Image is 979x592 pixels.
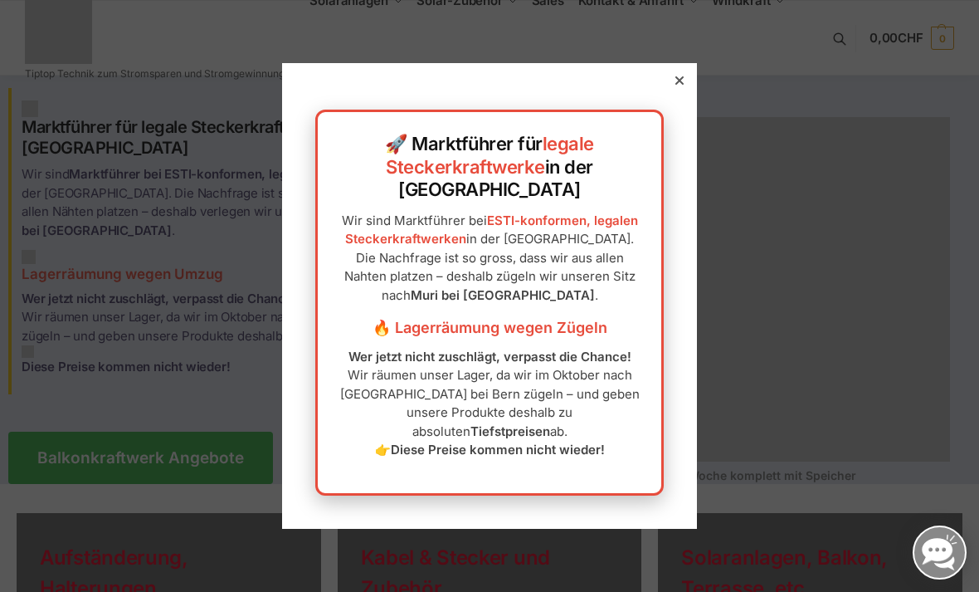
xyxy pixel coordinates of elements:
h3: 🔥 Lagerräumung wegen Zügeln [334,317,645,339]
h2: 🚀 Marktführer für in der [GEOGRAPHIC_DATA] [334,133,645,202]
a: ESTI-konformen, legalen Steckerkraftwerken [345,213,638,247]
strong: Diese Preise kommen nicht wieder! [391,442,605,457]
p: Wir räumen unser Lager, da wir im Oktober nach [GEOGRAPHIC_DATA] bei Bern zügeln – und geben unse... [334,348,645,460]
p: Wir sind Marktführer bei in der [GEOGRAPHIC_DATA]. Die Nachfrage ist so gross, dass wir aus allen... [334,212,645,306]
a: legale Steckerkraftwerke [386,133,594,178]
strong: Wer jetzt nicht zuschlägt, verpasst die Chance! [348,349,631,364]
strong: Tiefstpreisen [470,423,550,439]
strong: Muri bei [GEOGRAPHIC_DATA] [411,287,595,303]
